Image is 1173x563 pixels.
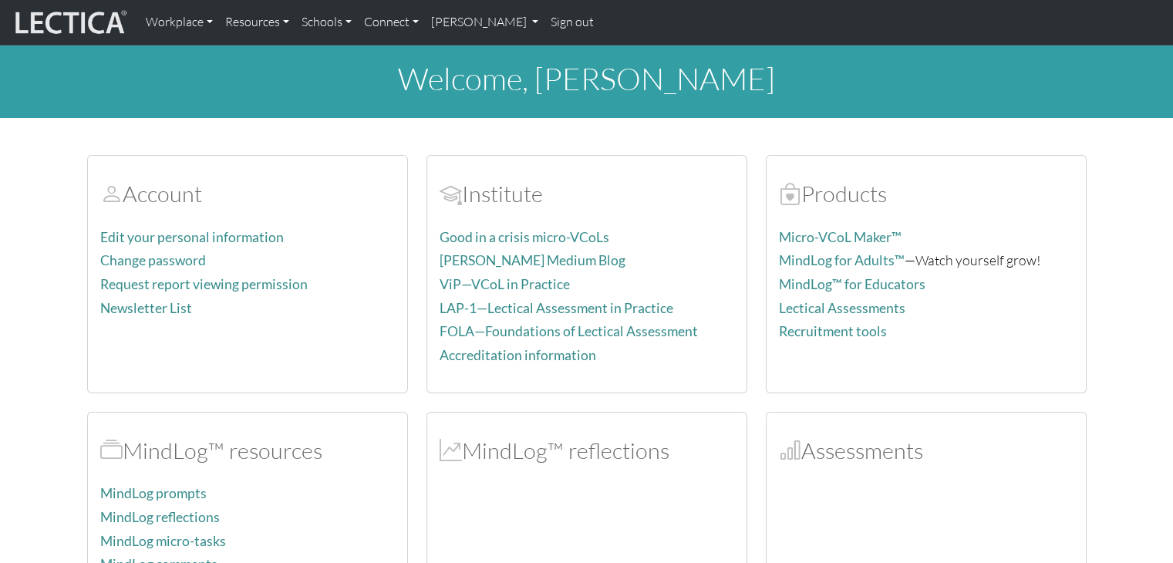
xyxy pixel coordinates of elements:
span: Account [100,180,123,207]
a: LAP-1—Lectical Assessment in Practice [440,300,673,316]
a: Workplace [140,6,219,39]
a: Request report viewing permission [100,276,308,292]
a: Recruitment tools [779,323,887,339]
a: Resources [219,6,295,39]
img: lecticalive [12,8,127,37]
a: Newsletter List [100,300,192,316]
h2: MindLog™ resources [100,437,395,464]
h2: Account [100,180,395,207]
a: MindLog micro-tasks [100,533,226,549]
a: [PERSON_NAME] Medium Blog [440,252,625,268]
h2: Assessments [779,437,1074,464]
h2: Products [779,180,1074,207]
span: Products [779,180,801,207]
a: Accreditation information [440,347,596,363]
p: —Watch yourself grow! [779,249,1074,271]
h2: Institute [440,180,734,207]
a: Good in a crisis micro-VCoLs [440,229,609,245]
span: Account [440,180,462,207]
span: MindLog™ resources [100,437,123,464]
a: Sign out [544,6,600,39]
a: Edit your personal information [100,229,284,245]
a: MindLog for Adults™ [779,252,905,268]
a: ViP—VCoL in Practice [440,276,570,292]
a: MindLog™ for Educators [779,276,925,292]
span: Assessments [779,437,801,464]
a: Change password [100,252,206,268]
a: Schools [295,6,358,39]
a: MindLog prompts [100,485,207,501]
a: [PERSON_NAME] [425,6,544,39]
span: MindLog [440,437,462,464]
a: FOLA—Foundations of Lectical Assessment [440,323,698,339]
h2: MindLog™ reflections [440,437,734,464]
a: Connect [358,6,425,39]
a: Lectical Assessments [779,300,905,316]
a: MindLog reflections [100,509,220,525]
a: Micro-VCoL Maker™ [779,229,902,245]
